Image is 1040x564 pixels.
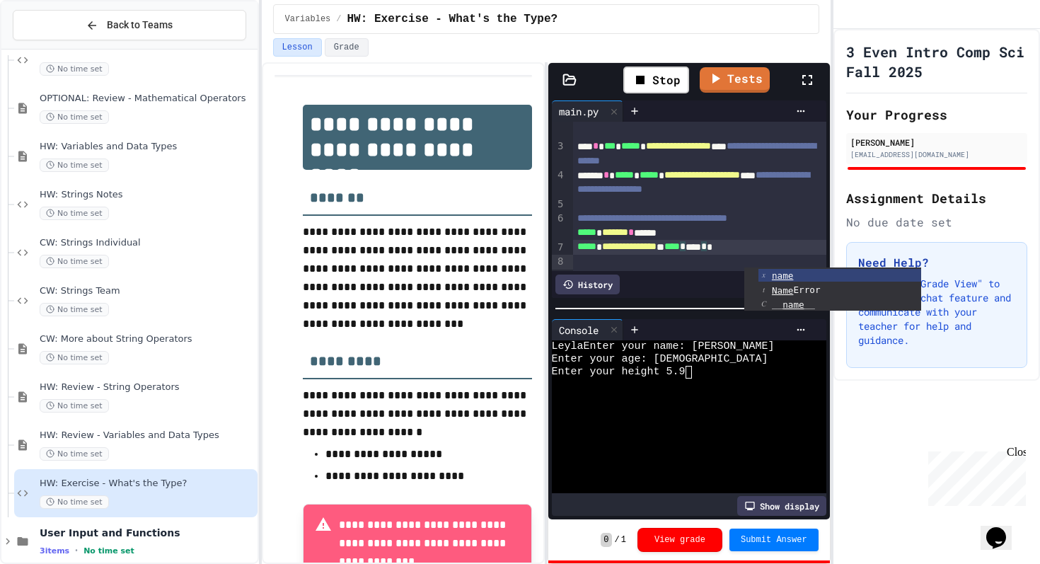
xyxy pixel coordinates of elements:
div: 8 [552,255,566,269]
div: No due date set [846,214,1027,231]
h2: Assignment Details [846,188,1027,208]
span: No time set [40,351,109,364]
button: Submit Answer [729,529,819,551]
div: Show display [737,496,826,516]
span: Enter your height 5.9 [552,366,686,379]
span: No time set [83,546,134,556]
span: User Input and Functions [40,526,255,539]
div: 5 [552,197,566,212]
span: No time set [40,159,109,172]
span: No time set [40,495,109,509]
div: main.py [552,100,623,122]
div: [EMAIL_ADDRESS][DOMAIN_NAME] [850,149,1023,160]
span: Back to Teams [107,18,173,33]
div: [PERSON_NAME] [850,136,1023,149]
span: OPTIONAL: Review - Mathematical Operators [40,93,255,105]
div: 9 [552,270,566,284]
button: View grade [637,528,722,552]
span: / [336,13,341,25]
div: History [555,275,620,294]
span: HW: Exercise - What's the Type? [40,478,255,490]
ul: Completions [744,267,921,311]
span: HW: Exercise - What's the Type? [347,11,558,28]
button: Back to Teams [13,10,246,40]
span: Variables [285,13,331,25]
span: No time set [40,447,109,461]
span: HW: Review - String Operators [40,381,255,393]
span: No time set [40,399,109,413]
iframe: chat widget [981,507,1026,550]
span: CW: Strings Individual [40,237,255,249]
div: 3 [552,139,566,168]
span: HW: Strings Notes [40,189,255,201]
h1: 3 Even Intro Comp Sci Fall 2025 [846,42,1027,81]
span: 0 [601,533,611,547]
span: No time set [40,303,109,316]
span: No time set [40,62,109,76]
span: Enter your age: [DEMOGRAPHIC_DATA] [552,353,768,366]
div: 2 [552,110,566,139]
span: / [615,534,620,546]
div: Chat with us now!Close [6,6,98,90]
span: name [772,270,793,281]
span: CW: Strings Team [40,285,255,297]
button: Lesson [273,38,322,57]
span: HW: Variables and Data Types [40,141,255,153]
p: Switch to "Grade View" to access the chat feature and communicate with your teacher for help and ... [858,277,1015,347]
span: LeylaEnter your name: [PERSON_NAME] [552,340,775,353]
iframe: chat widget [923,446,1026,506]
div: 7 [552,241,566,255]
span: No time set [40,110,109,124]
span: • [75,545,78,556]
h2: Your Progress [846,105,1027,125]
span: CW: More about String Operators [40,333,255,345]
span: 1 [621,534,626,546]
h3: Need Help? [858,254,1015,271]
div: 6 [552,212,566,241]
div: 4 [552,168,566,197]
span: No time set [40,255,109,268]
a: Tests [700,67,770,93]
div: Console [552,323,606,338]
span: 3 items [40,546,69,556]
button: Grade [325,38,369,57]
span: No time set [40,207,109,220]
div: Console [552,319,623,340]
span: HW: Review - Variables and Data Types [40,430,255,442]
span: Submit Answer [741,534,807,546]
div: main.py [552,104,606,119]
div: Stop [623,67,689,93]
